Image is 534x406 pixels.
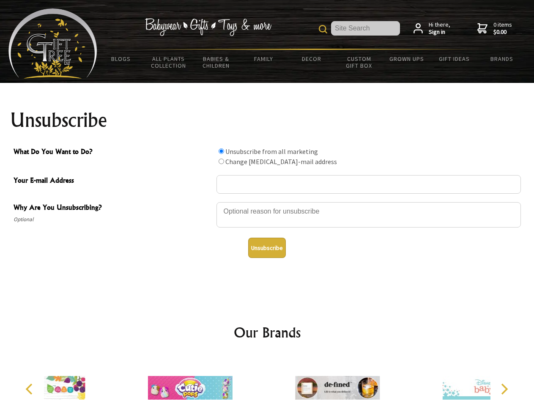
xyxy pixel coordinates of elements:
[493,21,512,36] span: 0 items
[14,175,212,187] span: Your E-mail Address
[14,202,212,214] span: Why Are You Unsubscribing?
[145,50,193,74] a: All Plants Collection
[17,322,518,343] h2: Our Brands
[97,50,145,68] a: BLOGS
[225,157,337,166] label: Change [MEDICAL_DATA]-mail address
[414,21,450,36] a: Hi there,Sign in
[10,110,524,130] h1: Unsubscribe
[225,147,318,156] label: Unsubscribe from all marketing
[14,214,212,225] span: Optional
[383,50,430,68] a: Grown Ups
[288,50,335,68] a: Decor
[493,28,512,36] strong: $0.00
[248,238,286,258] button: Unsubscribe
[335,50,383,74] a: Custom Gift Box
[14,146,212,159] span: What Do You Want to Do?
[429,21,450,36] span: Hi there,
[219,148,224,154] input: What Do You Want to Do?
[477,21,512,36] a: 0 items$0.00
[216,202,521,228] textarea: Why Are You Unsubscribing?
[216,175,521,194] input: Your E-mail Address
[192,50,240,74] a: Babies & Children
[478,50,526,68] a: Brands
[145,18,271,36] img: Babywear - Gifts - Toys & more
[429,28,450,36] strong: Sign in
[495,380,513,398] button: Next
[240,50,288,68] a: Family
[8,8,97,79] img: Babyware - Gifts - Toys and more...
[219,159,224,164] input: What Do You Want to Do?
[430,50,478,68] a: Gift Ideas
[319,25,327,33] img: product search
[21,380,40,398] button: Previous
[331,21,400,36] input: Site Search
